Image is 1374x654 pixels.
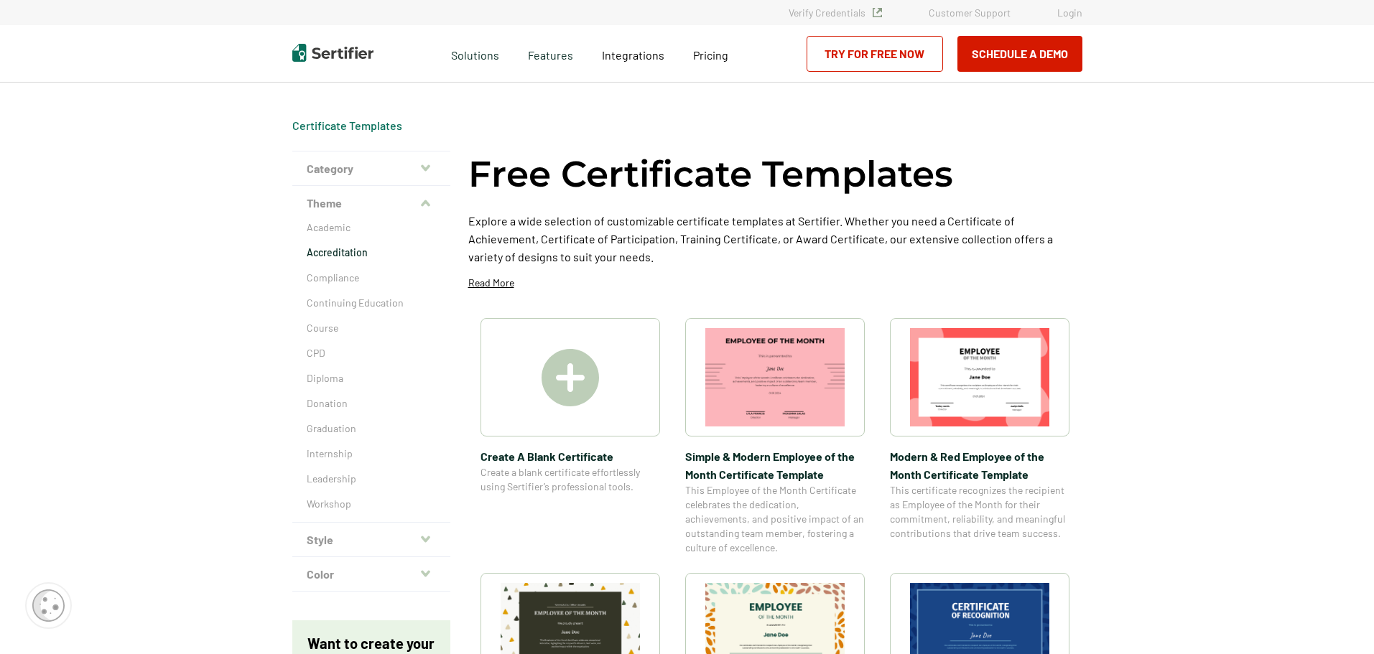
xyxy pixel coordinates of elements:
p: Read More [468,276,514,290]
span: Integrations [602,48,664,62]
img: Simple & Modern Employee of the Month Certificate Template [705,328,845,426]
a: Simple & Modern Employee of the Month Certificate TemplateSimple & Modern Employee of the Month C... [685,318,865,555]
button: Category [292,151,450,186]
button: Schedule a Demo [957,36,1082,72]
div: Breadcrumb [292,118,402,133]
span: Create A Blank Certificate [481,447,660,465]
button: Theme [292,186,450,220]
img: Verified [873,8,882,17]
a: Accreditation [307,246,436,260]
img: Sertifier | Digital Credentialing Platform [292,44,373,62]
span: Simple & Modern Employee of the Month Certificate Template [685,447,865,483]
a: Login [1057,6,1082,19]
img: Create A Blank Certificate [542,349,599,406]
a: Verify Credentials [789,6,882,19]
span: This certificate recognizes the recipient as Employee of the Month for their commitment, reliabil... [890,483,1069,541]
h1: Free Certificate Templates [468,151,953,197]
span: Features [528,45,573,62]
span: Solutions [451,45,499,62]
a: Academic [307,220,436,235]
div: Theme [292,220,450,523]
p: Explore a wide selection of customizable certificate templates at Sertifier. Whether you need a C... [468,212,1082,266]
span: This Employee of the Month Certificate celebrates the dedication, achievements, and positive impa... [685,483,865,555]
a: Workshop [307,497,436,511]
a: Internship [307,447,436,461]
a: Continuing Education [307,296,436,310]
a: Graduation [307,421,436,436]
a: Certificate Templates [292,118,402,132]
a: Leadership [307,472,436,486]
img: Modern & Red Employee of the Month Certificate Template [910,328,1049,426]
button: Color [292,557,450,592]
img: Cookie Popup Icon [32,589,65,622]
a: Pricing [693,45,728,62]
button: Style [292,523,450,557]
a: Customer Support [929,6,1011,19]
span: Create a blank certificate effortlessly using Sertifier’s professional tools. [481,465,660,494]
a: Modern & Red Employee of the Month Certificate TemplateModern & Red Employee of the Month Certifi... [890,318,1069,555]
a: Course [307,321,436,335]
span: Modern & Red Employee of the Month Certificate Template [890,447,1069,483]
span: Certificate Templates [292,118,402,133]
a: Donation [307,396,436,411]
a: Compliance [307,271,436,285]
a: CPD [307,346,436,360]
iframe: Chat Widget [1302,585,1374,654]
a: Diploma [307,371,436,386]
span: Pricing [693,48,728,62]
a: Integrations [602,45,664,62]
a: Try for Free Now [807,36,943,72]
